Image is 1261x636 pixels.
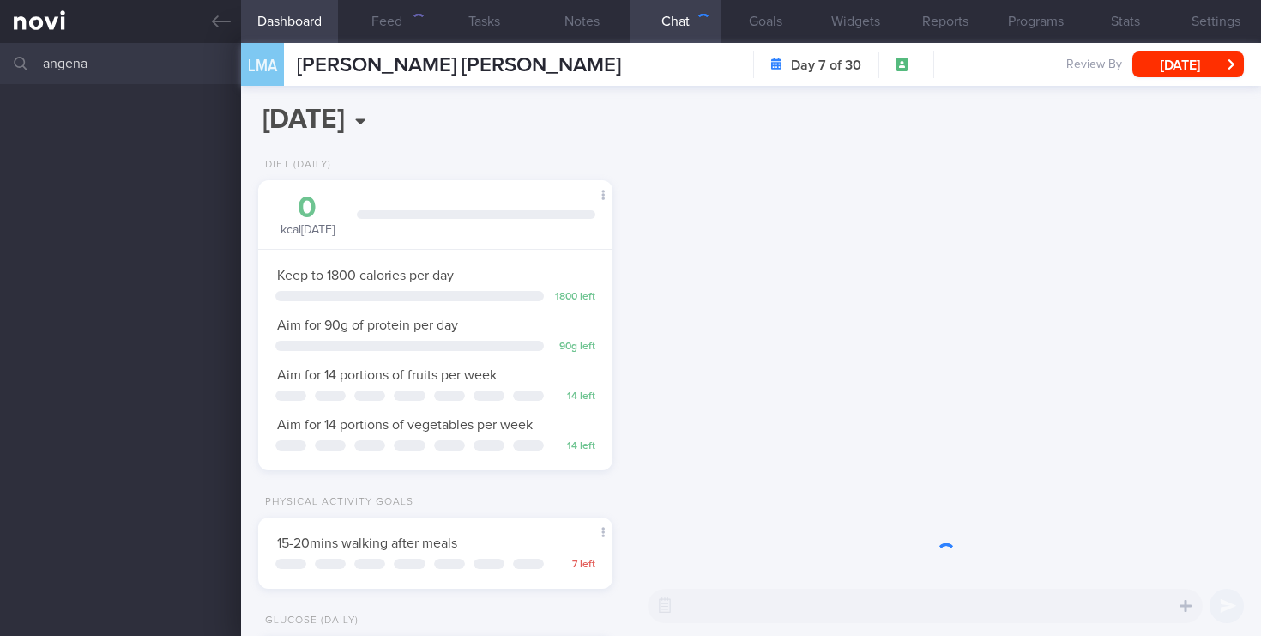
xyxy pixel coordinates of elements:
div: 0 [275,193,340,223]
strong: Day 7 of 30 [791,57,861,74]
span: Aim for 90g of protein per day [277,318,458,332]
button: [DATE] [1132,51,1244,77]
div: 90 g left [552,341,595,354]
div: Diet (Daily) [258,159,331,172]
span: Aim for 14 portions of vegetables per week [277,418,533,432]
div: kcal [DATE] [275,193,340,239]
span: Review By [1066,58,1122,73]
div: 1800 left [552,291,595,304]
div: 14 left [552,440,595,453]
span: [PERSON_NAME] [PERSON_NAME] [297,55,621,76]
div: 7 left [552,559,595,572]
div: Physical Activity Goals [258,496,413,509]
span: 15-20mins walking after meals [277,536,457,550]
span: Aim for 14 portions of fruits per week [277,368,497,382]
span: Keep to 1800 calories per day [277,269,454,282]
div: LMA [237,33,288,99]
div: Glucose (Daily) [258,615,359,627]
div: 14 left [552,391,595,403]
